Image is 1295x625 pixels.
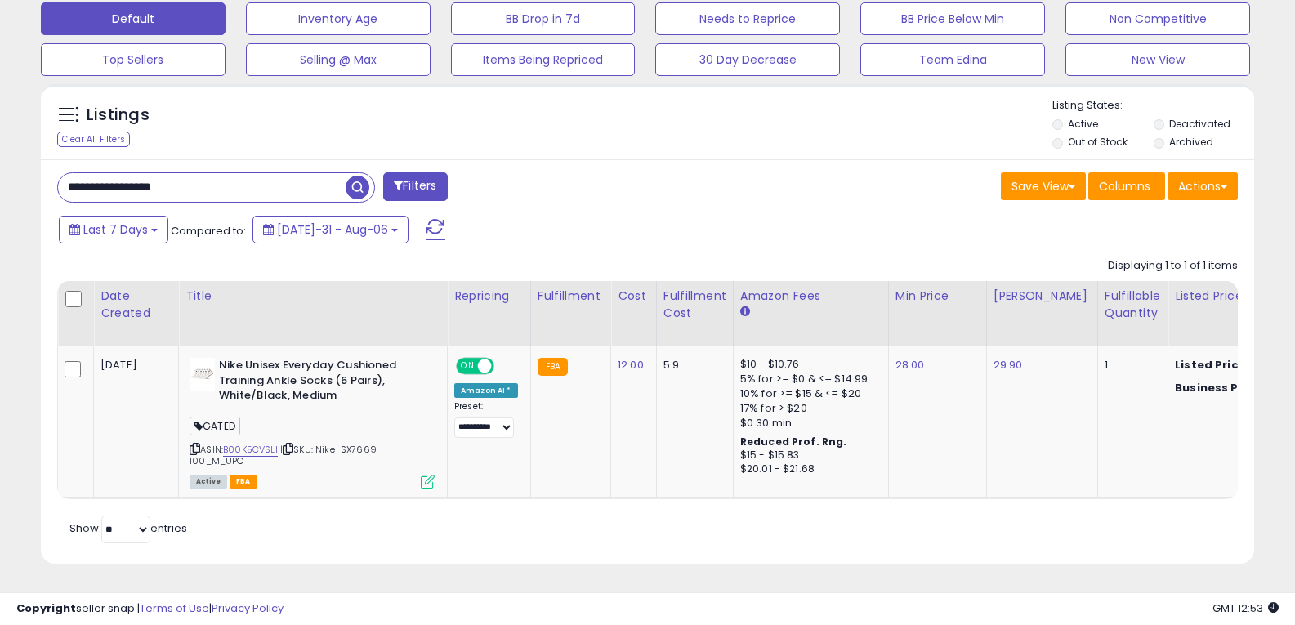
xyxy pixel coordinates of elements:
[454,401,518,438] div: Preset:
[538,358,568,376] small: FBA
[740,372,876,386] div: 5% for >= $0 & <= $14.99
[1001,172,1086,200] button: Save View
[41,43,226,76] button: Top Sellers
[230,475,257,489] span: FBA
[895,357,925,373] a: 28.00
[383,172,447,201] button: Filters
[860,2,1045,35] button: BB Price Below Min
[212,600,284,616] a: Privacy Policy
[740,305,750,319] small: Amazon Fees.
[190,358,215,391] img: 31d0V+MlHlL._SL40_.jpg
[1175,357,1249,373] b: Listed Price:
[59,216,168,243] button: Last 7 Days
[895,288,980,305] div: Min Price
[492,359,518,373] span: OFF
[83,221,148,238] span: Last 7 Days
[57,132,130,147] div: Clear All Filters
[140,600,209,616] a: Terms of Use
[246,2,431,35] button: Inventory Age
[252,216,409,243] button: [DATE]-31 - Aug-06
[740,462,876,476] div: $20.01 - $21.68
[1212,600,1279,616] span: 2025-08-14 12:53 GMT
[618,288,650,305] div: Cost
[246,43,431,76] button: Selling @ Max
[185,288,440,305] div: Title
[655,2,840,35] button: Needs to Reprice
[740,449,876,462] div: $15 - $15.83
[16,600,76,616] strong: Copyright
[16,601,284,617] div: seller snap | |
[41,2,226,35] button: Default
[618,357,644,373] a: 12.00
[1169,135,1213,149] label: Archived
[458,359,478,373] span: ON
[994,288,1091,305] div: [PERSON_NAME]
[277,221,388,238] span: [DATE]-31 - Aug-06
[219,358,418,408] b: Nike Unisex Everyday Cushioned Training Ankle Socks (6 Pairs), White/Black, Medium
[1065,2,1250,35] button: Non Competitive
[451,2,636,35] button: BB Drop in 7d
[994,357,1023,373] a: 29.90
[740,288,882,305] div: Amazon Fees
[1099,178,1150,194] span: Columns
[69,520,187,536] span: Show: entries
[190,475,227,489] span: All listings currently available for purchase on Amazon
[1169,117,1230,131] label: Deactivated
[663,288,726,322] div: Fulfillment Cost
[87,104,150,127] h5: Listings
[860,43,1045,76] button: Team Edina
[190,443,382,467] span: | SKU: Nike_SX7669-100_M_UPC
[223,443,278,457] a: B00K5CVSLI
[1052,98,1254,114] p: Listing States:
[1175,380,1265,395] b: Business Price:
[451,43,636,76] button: Items Being Repriced
[1105,358,1155,373] div: 1
[454,288,524,305] div: Repricing
[740,358,876,372] div: $10 - $10.76
[740,416,876,431] div: $0.30 min
[1065,43,1250,76] button: New View
[190,358,435,487] div: ASIN:
[190,417,240,435] span: GATED
[663,358,721,373] div: 5.9
[1068,117,1098,131] label: Active
[740,386,876,401] div: 10% for >= $15 & <= $20
[1105,288,1161,322] div: Fulfillable Quantity
[655,43,840,76] button: 30 Day Decrease
[1068,135,1128,149] label: Out of Stock
[740,401,876,416] div: 17% for > $20
[1108,258,1238,274] div: Displaying 1 to 1 of 1 items
[454,383,518,398] div: Amazon AI *
[100,288,172,322] div: Date Created
[1088,172,1165,200] button: Columns
[171,223,246,239] span: Compared to:
[1168,172,1238,200] button: Actions
[100,358,166,373] div: [DATE]
[538,288,604,305] div: Fulfillment
[740,435,847,449] b: Reduced Prof. Rng.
